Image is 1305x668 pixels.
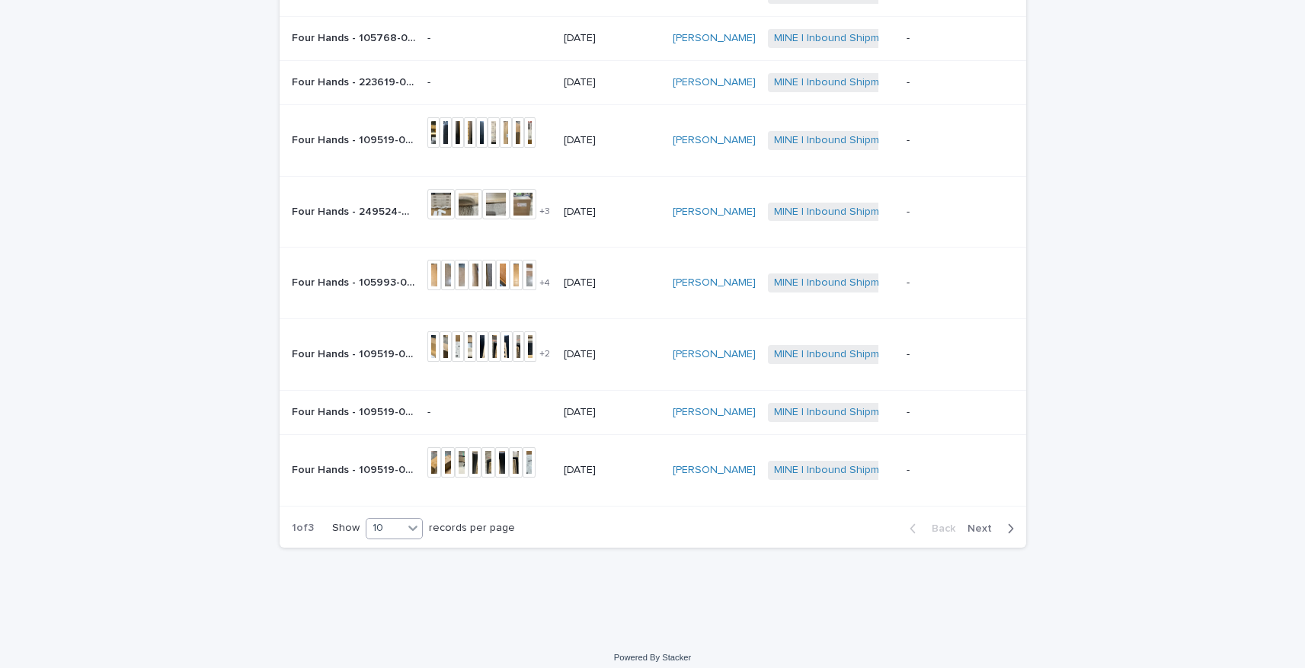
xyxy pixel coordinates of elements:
[280,104,1026,176] tr: Four Hands - 109519-024 - [PERSON_NAME] Fabric Dining Chair | 76927Four Hands - 109519-024 - [PER...
[673,276,756,289] a: [PERSON_NAME]
[564,76,660,89] p: [DATE]
[539,350,550,359] span: + 2
[774,276,935,289] a: MINE | Inbound Shipment | 25075
[774,206,935,219] a: MINE | Inbound Shipment | 25075
[280,60,1026,104] tr: Four Hands - 223619-001 - [PERSON_NAME] [PERSON_NAME] Iron Coffee Table | 76936Four Hands - 22361...
[907,348,1001,361] p: -
[564,464,660,477] p: [DATE]
[907,406,1001,419] p: -
[673,406,756,419] a: [PERSON_NAME]
[292,131,419,147] p: Four Hands - 109519-024 - Britt Beige Fabric Dining Chair | 76927
[774,32,935,45] a: MINE | Inbound Shipment | 25075
[292,203,419,219] p: Four Hands - 249524-002 - Rosenell 8 Drawer Dresser - Natural Paper Cord | 76937
[907,276,1001,289] p: -
[907,134,1001,147] p: -
[907,76,1001,89] p: -
[366,520,403,536] div: 10
[539,207,550,216] span: + 3
[280,248,1026,319] tr: Four Hands - 105993-008 - [PERSON_NAME] Leather Bench | 76924Four Hands - 105993-008 - [PERSON_NA...
[427,32,552,45] p: -
[427,406,552,419] p: -
[774,76,935,89] a: MINE | Inbound Shipment | 25075
[968,523,1001,534] span: Next
[907,206,1001,219] p: -
[673,464,756,477] a: [PERSON_NAME]
[280,319,1026,391] tr: Four Hands - 109519-024 - [PERSON_NAME] Fabric Dining Chair | 76930Four Hands - 109519-024 - [PER...
[427,76,552,89] p: -
[673,76,756,89] a: [PERSON_NAME]
[564,276,660,289] p: [DATE]
[292,345,419,361] p: Four Hands - 109519-024 - Britt Beige Fabric Dining Chair | 76930
[280,510,326,547] p: 1 of 3
[292,461,419,477] p: Four Hands - 109519-024 - Britt Beige Fabric Dining Chair | 76929
[774,134,935,147] a: MINE | Inbound Shipment | 25075
[280,17,1026,61] tr: Four Hands - 105768-008 - [PERSON_NAME] Chair | 76922Four Hands - 105768-008 - [PERSON_NAME] Chai...
[564,206,660,219] p: [DATE]
[564,32,660,45] p: [DATE]
[673,134,756,147] a: [PERSON_NAME]
[673,206,756,219] a: [PERSON_NAME]
[292,273,419,289] p: Four Hands - 105993-008 - Beaumont Brown Leather Bench | 76924
[907,464,1001,477] p: -
[923,523,955,534] span: Back
[292,29,419,45] p: Four Hands - 105768-008 - Augustine Swivel Chair | 76922
[673,32,756,45] a: [PERSON_NAME]
[280,390,1026,434] tr: Four Hands - 109519-024 - [PERSON_NAME] Fabric Dining Chair | 76925Four Hands - 109519-024 - [PER...
[564,406,660,419] p: [DATE]
[961,522,1026,535] button: Next
[774,464,935,477] a: MINE | Inbound Shipment | 25075
[292,73,419,89] p: Four Hands - 223619-001 - Bingham Brown Iron Coffee Table | 76936
[280,434,1026,506] tr: Four Hands - 109519-024 - [PERSON_NAME] Fabric Dining Chair | 76929Four Hands - 109519-024 - [PER...
[774,348,935,361] a: MINE | Inbound Shipment | 25075
[564,134,660,147] p: [DATE]
[774,406,935,419] a: MINE | Inbound Shipment | 25075
[673,348,756,361] a: [PERSON_NAME]
[429,522,515,535] p: records per page
[614,653,691,662] a: Powered By Stacker
[292,403,419,419] p: Four Hands - 109519-024 - Britt Beige Fabric Dining Chair | 76925
[332,522,360,535] p: Show
[564,348,660,361] p: [DATE]
[539,279,550,288] span: + 4
[897,522,961,535] button: Back
[907,32,1001,45] p: -
[280,176,1026,248] tr: Four Hands - 249524-002 - [PERSON_NAME] 8 Drawer Dresser - Natural Paper Cord | 76937Four Hands -...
